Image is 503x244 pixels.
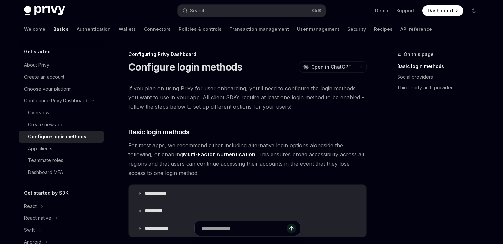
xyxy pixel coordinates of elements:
[128,127,189,137] span: Basic login methods
[24,61,49,69] div: About Privy
[178,5,326,17] button: Search...CtrlK
[24,73,64,81] div: Create an account
[396,7,414,14] a: Support
[404,50,434,58] span: On this page
[128,51,367,58] div: Configuring Privy Dashboard
[24,226,35,234] div: Swift
[299,61,356,73] button: Open in ChatGPT
[19,107,104,119] a: Overview
[19,154,104,166] a: Teammate roles
[375,7,388,14] a: Demo
[28,109,49,117] div: Overview
[128,141,367,178] span: For most apps, we recommend either including alternative login options alongside the following, o...
[77,21,111,37] a: Authentication
[230,21,289,37] a: Transaction management
[53,21,69,37] a: Basics
[19,83,104,95] a: Choose your platform
[397,61,484,72] a: Basic login methods
[183,151,255,158] a: Multi-Factor Authentication
[28,168,63,176] div: Dashboard MFA
[311,64,352,70] span: Open in ChatGPT
[128,84,367,111] span: If you plan on using Privy for user onboarding, you’ll need to configure the login methods you wa...
[119,21,136,37] a: Wallets
[144,21,171,37] a: Connectors
[422,5,463,16] a: Dashboard
[24,214,51,222] div: React native
[469,5,479,16] button: Toggle dark mode
[397,72,484,82] a: Social providers
[190,7,209,15] div: Search...
[19,119,104,131] a: Create new app
[19,166,104,178] a: Dashboard MFA
[297,21,339,37] a: User management
[28,145,52,152] div: App clients
[24,202,37,210] div: React
[28,133,86,141] div: Configure login methods
[19,131,104,143] a: Configure login methods
[128,61,243,73] h1: Configure login methods
[24,97,87,105] div: Configuring Privy Dashboard
[19,71,104,83] a: Create an account
[24,21,45,37] a: Welcome
[400,21,432,37] a: API reference
[19,143,104,154] a: App clients
[287,224,296,233] button: Send message
[374,21,393,37] a: Recipes
[28,121,63,129] div: Create new app
[28,156,63,164] div: Teammate roles
[179,21,222,37] a: Policies & controls
[24,6,65,15] img: dark logo
[428,7,453,14] span: Dashboard
[24,48,51,56] h5: Get started
[24,85,72,93] div: Choose your platform
[397,82,484,93] a: Third-Party auth provider
[19,59,104,71] a: About Privy
[24,189,69,197] h5: Get started by SDK
[347,21,366,37] a: Security
[312,8,322,13] span: Ctrl K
